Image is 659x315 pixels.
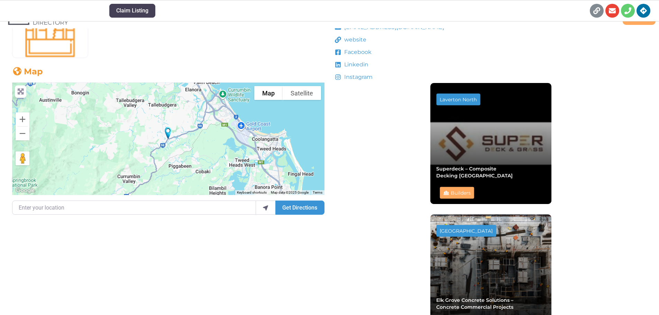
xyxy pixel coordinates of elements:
button: Drag Pegman onto the map to open Street View [16,151,29,165]
button: Zoom out [16,127,29,140]
input: Enter your location [12,201,256,214]
span: Facebook [342,48,372,56]
a: Superdeck – Composite Decking [GEOGRAPHIC_DATA] [436,165,513,178]
a: Elk Grove Concrete Solutions – Concrete Commercial Projects [436,297,513,310]
button: Show street map [254,86,283,100]
a: website [335,36,482,44]
div: [GEOGRAPHIC_DATA] [440,228,493,233]
button: Keyboard shortcuts [237,190,267,195]
img: Google [14,186,37,195]
a: Terms (opens in new tab) [313,191,322,194]
span: Linkedin [342,61,368,69]
a: Open this area in Google Maps (opens a new window) [14,186,37,195]
button: Show satellite imagery [283,86,321,100]
button: Claim Listing [109,4,155,18]
a: Map [12,66,43,76]
div: Laverton North [440,97,477,102]
img: Builders [12,16,88,58]
div: House Sustainable Pty Ltd [162,124,174,142]
a: Builders [451,189,471,196]
button: Get Directions [275,201,324,214]
span: Map data ©2025 Google [271,191,309,194]
span: website [342,36,366,44]
button: Zoom in [16,112,29,126]
div: use my location [256,201,276,214]
span: Instagram [342,73,373,81]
